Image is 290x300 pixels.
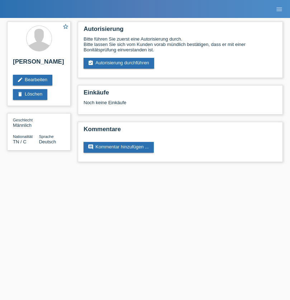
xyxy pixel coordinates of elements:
[13,118,33,122] span: Geschlecht
[62,23,69,31] a: star_border
[17,77,23,83] i: edit
[272,7,286,11] a: menu
[84,36,277,52] div: Bitte führen Sie zuerst eine Autorisierung durch. Bitte lassen Sie sich vom Kunden vorab mündlich...
[62,23,69,30] i: star_border
[84,142,154,153] a: commentKommentar hinzufügen ...
[84,26,277,36] h2: Autorisierung
[84,100,277,111] div: Noch keine Einkäufe
[13,134,33,139] span: Nationalität
[84,89,277,100] h2: Einkäufe
[13,139,27,144] span: Tunesien / C / 29.07.2021
[88,144,94,150] i: comment
[39,139,56,144] span: Deutsch
[17,91,23,97] i: delete
[13,89,47,100] a: deleteLöschen
[13,117,39,128] div: Männlich
[13,58,65,69] h2: [PERSON_NAME]
[276,6,283,13] i: menu
[84,126,277,137] h2: Kommentare
[88,60,94,66] i: assignment_turned_in
[84,58,154,69] a: assignment_turned_inAutorisierung durchführen
[39,134,54,139] span: Sprache
[13,75,52,86] a: editBearbeiten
